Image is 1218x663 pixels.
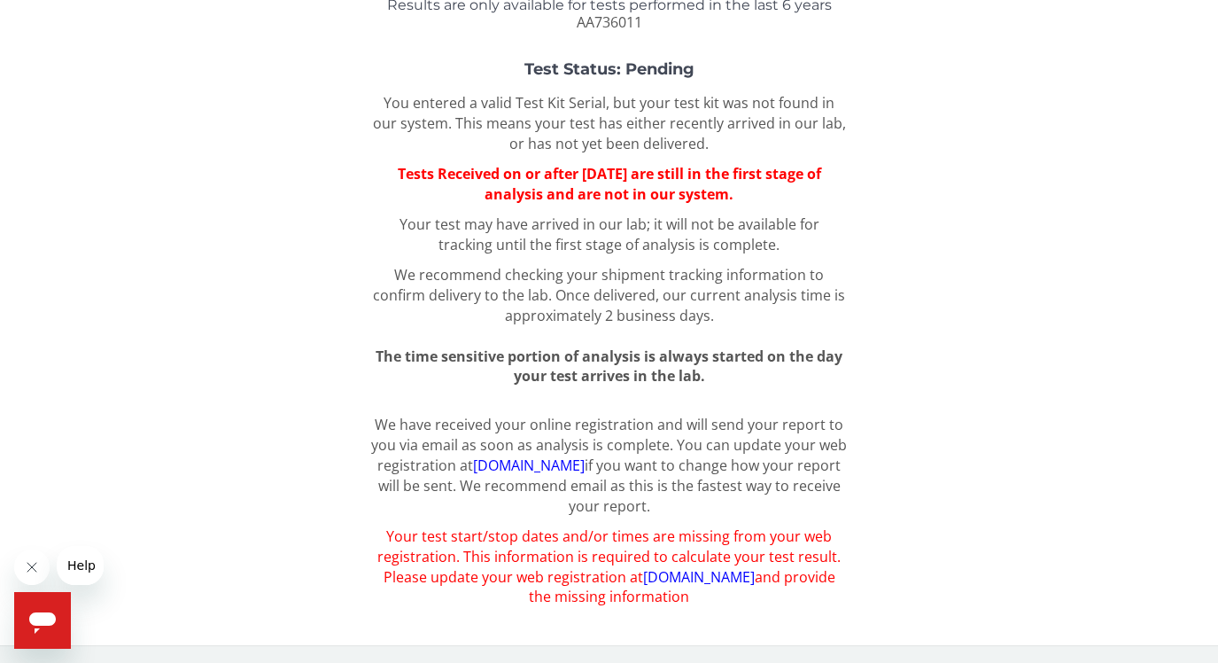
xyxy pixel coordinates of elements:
[371,93,848,154] p: You entered a valid Test Kit Serial, but your test kit was not found in our system. This means yo...
[398,164,821,204] span: Tests Received on or after [DATE] are still in the first stage of analysis and are not in our sys...
[376,347,842,386] span: The time sensitive portion of analysis is always started on the day your test arrives in the lab.
[14,592,71,649] iframe: Button to launch messaging window
[57,546,104,585] iframe: Message from company
[373,265,824,305] span: We recommend checking your shipment tracking information to confirm delivery to the lab.
[371,214,848,255] p: Your test may have arrived in our lab; it will not be available for tracking until the first stag...
[473,456,585,475] a: [DOMAIN_NAME]
[14,550,50,585] iframe: Close message
[371,415,848,516] p: We have received your online registration and will send your report to you via email as soon as a...
[371,526,848,607] p: Your test start/stop dates and/or times are missing from your web registration. This information ...
[524,59,694,79] strong: Test Status: Pending
[643,567,755,587] a: [DOMAIN_NAME]
[577,12,642,32] span: AA736011
[505,285,846,325] span: Once delivered, our current analysis time is approximately 2 business days.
